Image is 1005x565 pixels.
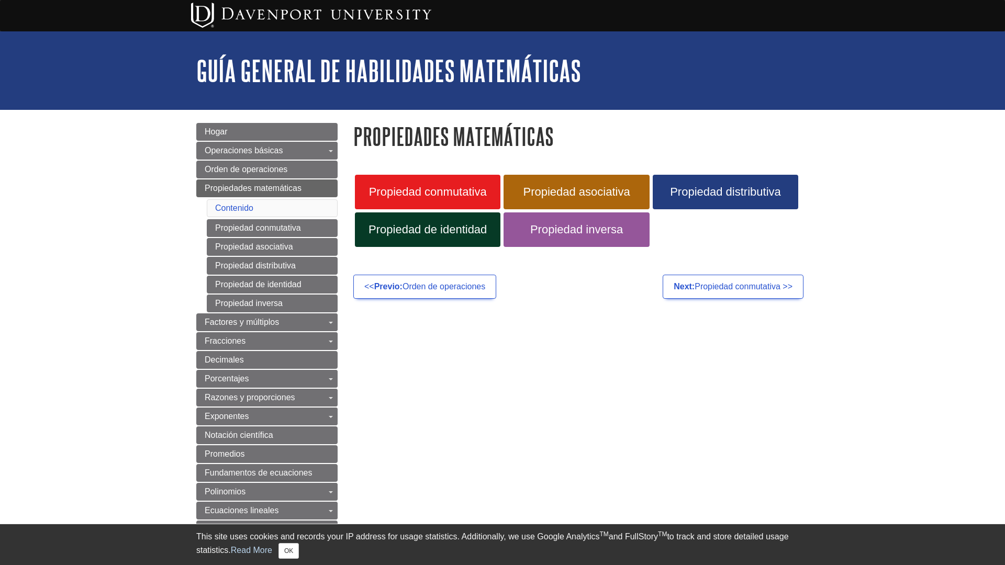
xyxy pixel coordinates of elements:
div: This site uses cookies and records your IP address for usage statistics. Additionally, we use Goo... [196,530,809,559]
a: Guía general de habilidades matemáticas [196,54,581,87]
span: Fundamentos de ecuaciones [205,468,312,477]
h1: Propiedades matemáticas [353,123,809,150]
a: Propiedad distributiva [207,257,338,275]
a: <<Previo:Orden de operaciones [353,275,496,299]
a: Fracciones [196,332,338,350]
span: Notación científica [205,431,273,439]
span: Propiedad inversa [511,223,641,236]
a: Fundamentos de ecuaciones [196,464,338,482]
a: Promedios [196,445,338,463]
a: Propiedad distributiva [653,175,798,209]
img: Davenport University [191,3,431,28]
a: Razones y proporciones [196,389,338,406]
span: Porcentajes [205,374,249,383]
a: Propiedad asociativa [207,238,338,256]
a: Contenido [215,204,253,212]
a: Orden de operaciones [196,161,338,178]
span: Propiedad conmutativa [363,185,493,199]
span: Razones y proporciones [205,393,295,402]
a: Notación científica [196,426,338,444]
span: Polinomios [205,487,245,496]
a: Propiedad inversa [504,212,649,247]
span: Propiedad distributiva [661,185,790,199]
a: Polinomios [196,483,338,501]
span: Propiedad asociativa [511,185,641,199]
span: Hogar [205,127,228,136]
a: Exponentes [196,408,338,425]
a: Porcentajes [196,370,338,388]
span: Operaciones básicas [205,146,283,155]
span: Propiedades matemáticas [205,184,301,193]
a: Hogar [196,123,338,141]
button: Close [278,543,299,559]
a: Next:Propiedad conmutativa >> [663,275,803,299]
a: Propiedad asociativa [504,175,649,209]
span: Decimales [205,355,244,364]
a: Propiedad conmutativa [355,175,500,209]
a: Propiedad inversa [207,295,338,312]
span: Fracciones [205,336,245,345]
a: Valor absoluto [196,521,338,538]
span: Exponentes [205,412,249,421]
strong: Next: [674,282,695,291]
a: Decimales [196,351,338,369]
a: Read More [231,546,272,555]
a: Propiedad conmutativa [207,219,338,237]
span: Factores y múltiplos [205,318,279,326]
a: Propiedad de identidad [207,276,338,293]
span: Orden de operaciones [205,165,287,174]
sup: TM [599,530,608,538]
span: Promedios [205,449,244,458]
strong: Previo: [374,282,403,291]
a: Propiedades matemáticas [196,179,338,197]
a: Ecuaciones lineales [196,502,338,519]
span: Propiedad de identidad [363,223,493,236]
sup: TM [658,530,667,538]
a: Operaciones básicas [196,142,338,160]
a: Factores y múltiplos [196,313,338,331]
span: Ecuaciones lineales [205,506,278,515]
a: Propiedad de identidad [355,212,500,247]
